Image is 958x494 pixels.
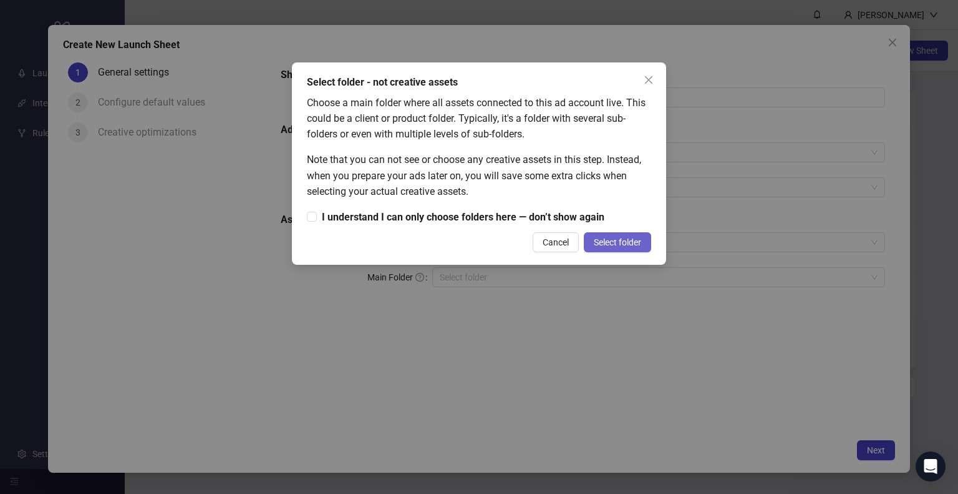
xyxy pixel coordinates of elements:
span: Select folder [594,237,641,247]
div: Open Intercom Messenger [916,452,946,482]
button: Close [639,70,659,90]
div: Note that you can not see or choose any creative assets in this step. Instead, when you prepare y... [307,152,651,199]
span: I understand I can only choose folders here — don’t show again [317,209,609,225]
div: Select folder - not creative assets [307,75,651,90]
button: Cancel [533,232,579,252]
span: close [644,75,654,85]
button: Select folder [584,232,651,252]
span: Cancel [543,237,569,247]
div: Choose a main folder where all assets connected to this ad account live. This could be a client o... [307,95,651,142]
